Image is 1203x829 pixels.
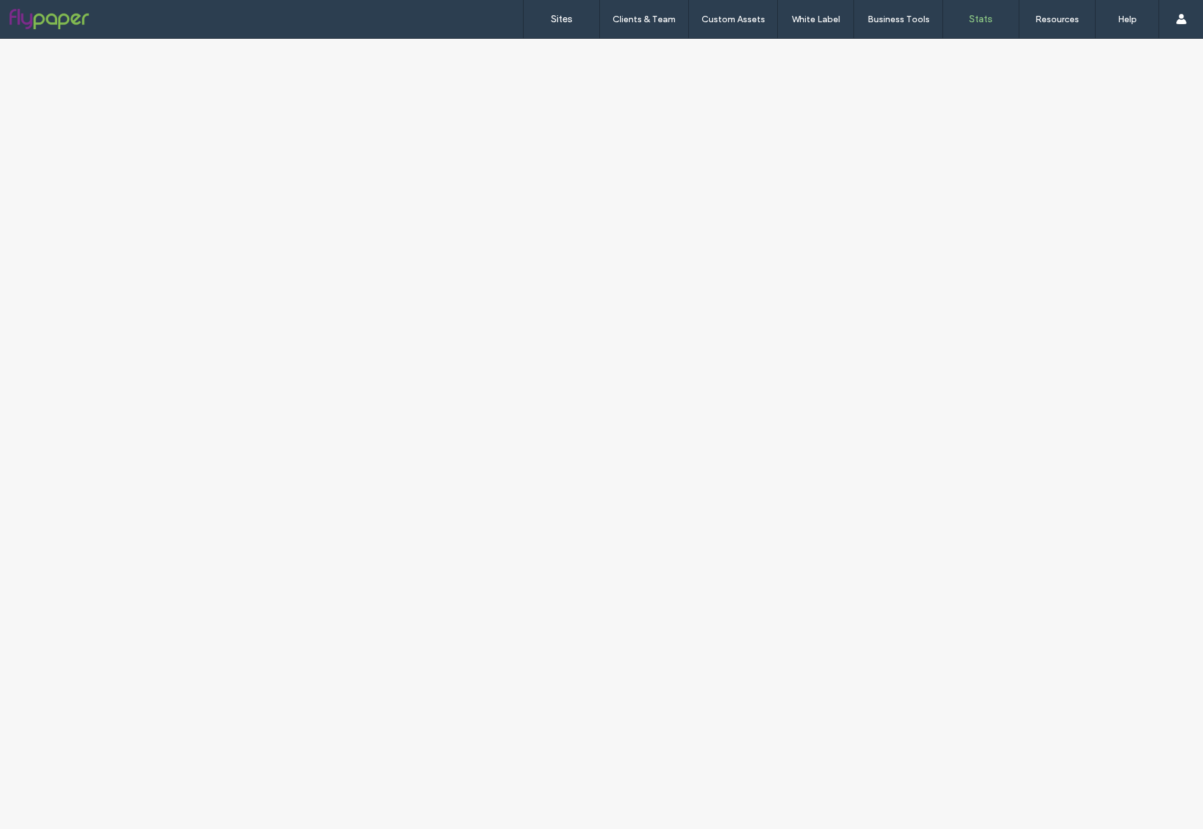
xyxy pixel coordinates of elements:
label: Clients & Team [613,14,676,25]
label: Business Tools [867,14,930,25]
label: Sites [551,13,573,25]
label: Resources [1035,14,1079,25]
label: Help [1118,14,1137,25]
label: Custom Assets [702,14,765,25]
label: White Label [792,14,840,25]
label: Stats [969,13,993,25]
